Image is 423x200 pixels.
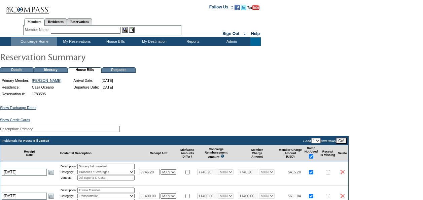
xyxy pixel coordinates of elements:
[11,37,57,46] td: Concierge Home
[288,170,301,174] span: $415.20
[72,84,100,90] td: Departure Date:
[138,145,179,161] td: Receipt Amt
[67,18,92,25] a: Reservations
[241,5,246,10] img: Follow us on Twitter
[220,154,224,158] img: questionMark_lightBlue.gif
[0,145,59,161] td: Receipt Date
[61,194,77,198] td: Category:
[61,170,77,174] td: Category:
[1,77,30,84] td: Primary Member:
[31,91,63,97] td: 1783595
[101,77,114,84] td: [DATE]
[340,170,345,174] img: icon_delete2.gif
[61,188,77,193] td: Description:
[209,4,233,12] td: Follow Us ::
[173,37,212,46] td: Reports
[340,194,345,198] img: icon_delete2.gif
[212,37,250,46] td: Admin
[179,145,196,161] td: Mbr/Conc Amounts Differ?
[59,145,138,161] td: Incidental Description
[47,192,55,200] a: Open the calendar popup.
[68,67,102,73] td: House Bills
[134,37,173,46] td: My Destination
[47,168,55,176] a: Open the calendar popup.
[251,31,260,36] a: Help
[237,145,278,161] td: Member Charge Amount
[241,7,246,11] a: Follow us on Twitter
[129,27,135,33] img: Reservations
[196,145,237,161] td: Concierge Reimbursement Amount
[34,67,68,73] td: Itinerary
[24,18,45,26] a: Members
[102,67,136,73] td: Requests
[96,37,134,46] td: House Bills
[1,84,30,90] td: Residence:
[72,77,100,84] td: Arrival Date:
[235,5,240,10] img: Become our fan on Facebook
[61,164,77,169] td: Description:
[222,31,239,36] a: Sign Out
[244,31,247,36] span: ::
[288,194,301,198] span: $611.04
[319,145,337,161] td: Receipt Is Missing
[1,91,30,97] td: Reservation #:
[337,145,348,161] td: Delete
[61,175,77,180] td: Vendor:
[247,5,259,10] img: Subscribe to our YouTube Channel
[303,145,319,161] td: Ramp Not Used
[235,7,240,11] a: Become our fan on Facebook
[336,138,347,144] input: Go!
[101,84,114,90] td: [DATE]
[247,7,259,11] a: Subscribe to our YouTube Channel
[32,78,62,82] a: [PERSON_NAME]
[25,27,51,33] div: Member Name:
[31,84,63,90] td: Casa Oceano
[278,145,303,161] td: Member Charge Amount (USD)
[57,37,96,46] td: My Reservations
[122,27,128,33] img: View
[0,136,196,145] td: Incidentals for House Bill 258898
[44,18,67,25] a: Residences
[196,136,348,145] td: » Add New Rows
